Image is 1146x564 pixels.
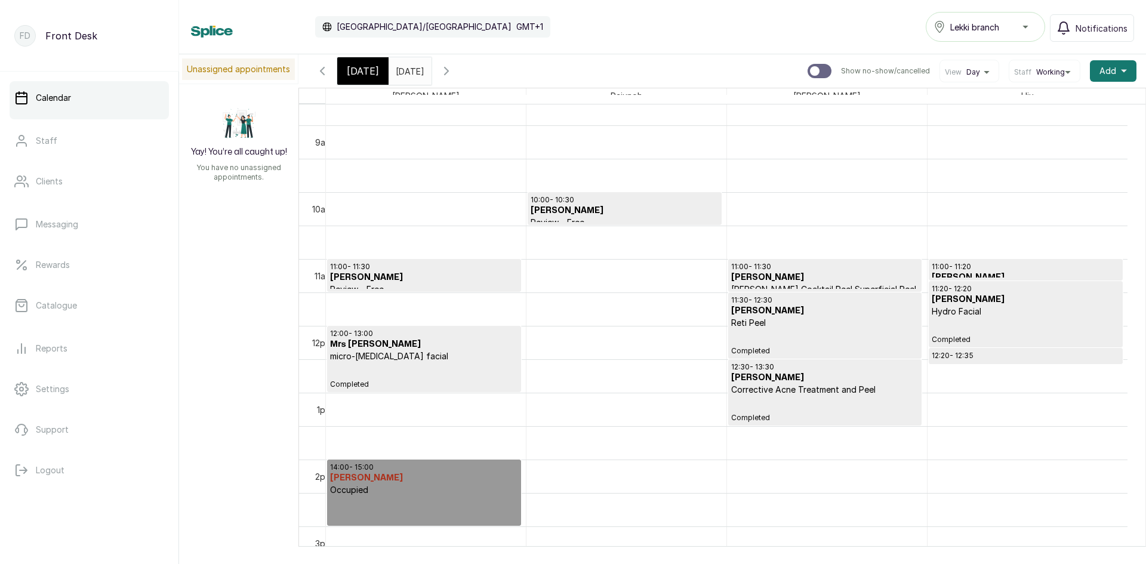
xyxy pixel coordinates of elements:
[330,262,518,272] p: 11:00 - 11:30
[330,362,518,389] p: Completed
[731,262,919,272] p: 11:00 - 11:30
[731,372,919,384] h3: [PERSON_NAME]
[310,337,334,349] div: 12pm
[531,195,718,205] p: 10:00 - 10:30
[926,12,1045,42] button: Lekki branch
[186,163,291,182] p: You have no unassigned appointments.
[330,283,518,295] p: Review - Free
[608,88,645,103] span: Rajunoh
[313,470,334,483] div: 2pm
[841,66,930,76] p: Show no-show/cancelled
[315,403,334,416] div: 1pm
[36,259,70,271] p: Rewards
[1050,14,1134,42] button: Notifications
[45,29,97,43] p: Front Desk
[1019,88,1036,103] span: Uju
[313,537,334,550] div: 3pm
[966,67,980,77] span: Day
[312,270,334,282] div: 11am
[531,205,718,217] h3: [PERSON_NAME]
[10,248,169,282] a: Rewards
[516,21,543,33] p: GMT+1
[932,318,1120,344] p: Completed
[10,332,169,365] a: Reports
[932,351,1120,360] p: 12:20 - 12:35
[20,30,30,42] p: FD
[932,262,1120,272] p: 11:00 - 11:20
[531,217,718,229] p: Review - Free
[1014,67,1031,77] span: Staff
[36,218,78,230] p: Messaging
[330,484,518,496] p: Occupied
[310,203,334,215] div: 10am
[36,424,69,436] p: Support
[945,67,994,77] button: ViewDay
[950,21,999,33] span: Lekki branch
[10,81,169,115] a: Calendar
[731,329,919,356] p: Completed
[330,338,518,350] h3: Mrs [PERSON_NAME]
[337,21,512,33] p: [GEOGRAPHIC_DATA]/[GEOGRAPHIC_DATA]
[390,88,462,103] span: [PERSON_NAME]
[313,136,334,149] div: 9am
[36,343,67,355] p: Reports
[10,372,169,406] a: Settings
[36,383,69,395] p: Settings
[1036,67,1065,77] span: Working
[191,146,287,158] h2: Yay! You’re all caught up!
[932,360,1120,372] h3: [PERSON_NAME]
[1076,22,1127,35] span: Notifications
[731,272,919,283] h3: [PERSON_NAME]
[731,317,919,329] p: Reti Peel
[347,64,379,78] span: [DATE]
[932,272,1120,283] h3: [PERSON_NAME]
[731,295,919,305] p: 11:30 - 12:30
[10,454,169,487] button: Logout
[1014,67,1075,77] button: StaffWorking
[10,208,169,241] a: Messaging
[731,362,919,372] p: 12:30 - 13:30
[36,464,64,476] p: Logout
[330,272,518,283] h3: [PERSON_NAME]
[791,88,863,103] span: [PERSON_NAME]
[337,57,389,85] div: [DATE]
[330,472,518,484] h3: [PERSON_NAME]
[945,67,962,77] span: View
[10,413,169,446] a: Support
[182,58,295,80] p: Unassigned appointments
[731,305,919,317] h3: [PERSON_NAME]
[10,124,169,158] a: Staff
[932,306,1120,318] p: Hydro Facial
[731,283,919,295] p: [PERSON_NAME] Cocktail Peel Superficial Peel
[731,384,919,396] p: Corrective Acne Treatment and Peel
[36,175,63,187] p: Clients
[36,300,77,312] p: Catalogue
[36,135,57,147] p: Staff
[932,294,1120,306] h3: [PERSON_NAME]
[330,463,518,472] p: 14:00 - 15:00
[36,92,71,104] p: Calendar
[932,284,1120,294] p: 11:20 - 12:20
[330,350,518,362] p: micro-[MEDICAL_DATA] facial
[10,165,169,198] a: Clients
[731,396,919,423] p: Completed
[1099,65,1116,77] span: Add
[1090,60,1136,82] button: Add
[330,329,518,338] p: 12:00 - 13:00
[10,289,169,322] a: Catalogue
